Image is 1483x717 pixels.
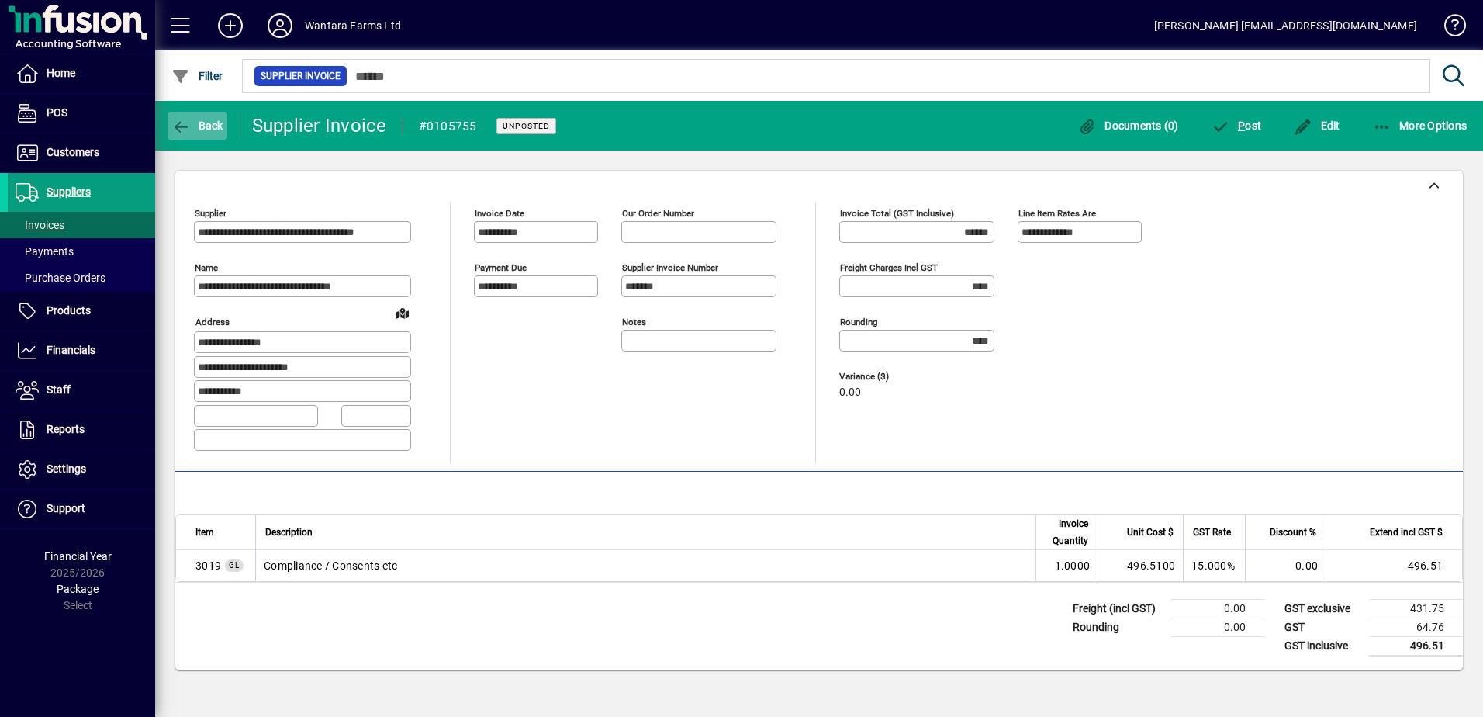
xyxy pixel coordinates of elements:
td: Rounding [1065,618,1171,636]
button: Post [1208,112,1266,140]
a: Home [8,54,155,93]
mat-label: Line item rates are [1018,208,1096,219]
a: Purchase Orders [8,265,155,291]
span: GL [229,561,240,570]
div: Supplier Invoice [252,113,387,138]
span: Invoice Quantity [1046,515,1088,549]
mat-label: Supplier invoice number [622,262,718,273]
span: Home [47,67,75,79]
mat-label: Payment due [475,262,527,273]
td: 496.51 [1326,550,1462,581]
span: Supplier Invoice [261,68,341,84]
div: [PERSON_NAME] [EMAIL_ADDRESS][DOMAIN_NAME] [1154,13,1417,38]
div: #0105755 [419,114,477,139]
mat-label: Supplier [195,208,226,219]
td: 0.00 [1171,599,1264,618]
span: Variance ($) [839,372,932,382]
td: GST inclusive [1277,636,1370,656]
button: Documents (0) [1074,112,1183,140]
span: Edit [1294,119,1340,132]
span: Staff [47,383,71,396]
span: Products [47,304,91,317]
a: POS [8,94,155,133]
span: Extend incl GST $ [1370,524,1443,541]
span: POS [47,106,67,119]
td: 431.75 [1370,599,1463,618]
a: Customers [8,133,155,172]
a: Knowledge Base [1433,3,1464,54]
a: Invoices [8,212,155,238]
td: 496.5100 [1098,550,1183,581]
span: ost [1212,119,1262,132]
span: More Options [1373,119,1467,132]
span: Settings [47,462,86,475]
span: Reports [47,423,85,435]
a: Staff [8,371,155,410]
td: GST [1277,618,1370,636]
button: Back [168,112,227,140]
a: Financials [8,331,155,370]
span: Invoices [16,219,64,231]
span: Unit Cost $ [1127,524,1174,541]
button: Edit [1290,112,1344,140]
span: GST Rate [1193,524,1231,541]
span: Payments [16,245,74,258]
mat-label: Invoice Total (GST inclusive) [840,208,954,219]
div: Wantara Farms Ltd [305,13,401,38]
a: View on map [390,300,415,325]
a: Settings [8,450,155,489]
span: Purchase Orders [16,272,105,284]
a: Products [8,292,155,331]
td: 0.00 [1245,550,1326,581]
mat-label: Name [195,262,218,273]
td: Compliance / Consents etc [255,550,1035,581]
span: 0.00 [839,386,861,399]
mat-label: Invoice date [475,208,524,219]
span: Financials [47,344,95,356]
a: Payments [8,238,155,265]
td: Freight (incl GST) [1065,599,1171,618]
mat-label: Rounding [840,317,877,327]
td: 15.000% [1183,550,1245,581]
span: Back [171,119,223,132]
app-page-header-button: Back [155,112,240,140]
a: Support [8,490,155,528]
button: Add [206,12,255,40]
td: 0.00 [1171,618,1264,636]
span: P [1238,119,1245,132]
span: Description [265,524,313,541]
span: Unposted [503,121,550,131]
span: Discount % [1270,524,1316,541]
button: Profile [255,12,305,40]
span: Package [57,583,99,595]
mat-label: Freight charges incl GST [840,262,938,273]
span: Compliance / Consents etc [195,558,221,573]
td: 1.0000 [1035,550,1098,581]
span: Support [47,502,85,514]
span: Item [195,524,214,541]
button: Filter [168,62,227,90]
span: Customers [47,146,99,158]
span: Financial Year [44,550,112,563]
a: Reports [8,410,155,449]
span: Documents (0) [1078,119,1179,132]
mat-label: Notes [622,317,646,327]
td: 64.76 [1370,618,1463,636]
span: Filter [171,70,223,82]
mat-label: Our order number [622,208,694,219]
td: 496.51 [1370,636,1463,656]
span: Suppliers [47,185,91,198]
td: GST exclusive [1277,599,1370,618]
button: More Options [1369,112,1471,140]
